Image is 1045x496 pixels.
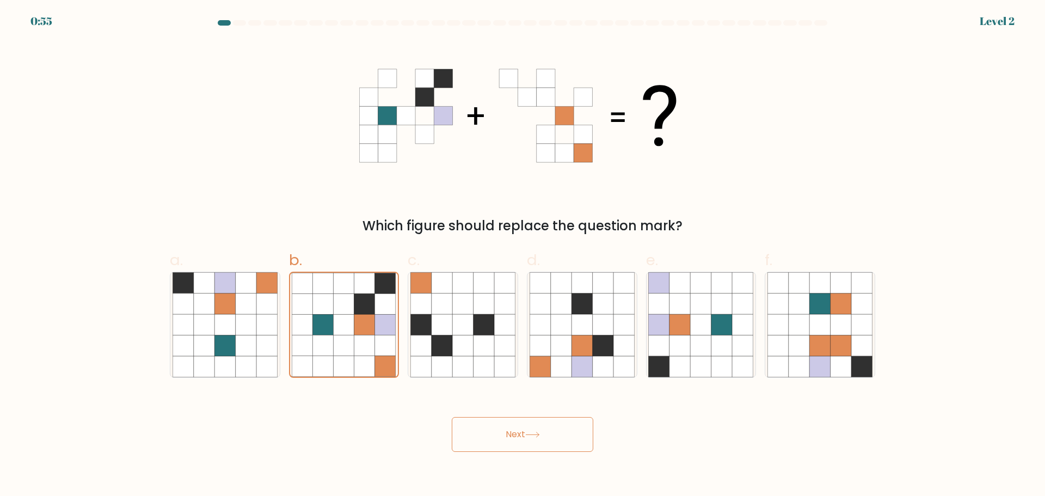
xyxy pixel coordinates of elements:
span: f. [765,249,772,271]
span: d. [527,249,540,271]
span: e. [646,249,658,271]
span: c. [408,249,420,271]
span: a. [170,249,183,271]
button: Next [452,417,593,452]
div: 0:55 [30,13,52,29]
span: b. [289,249,302,271]
div: Level 2 [980,13,1015,29]
div: Which figure should replace the question mark? [176,216,869,236]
